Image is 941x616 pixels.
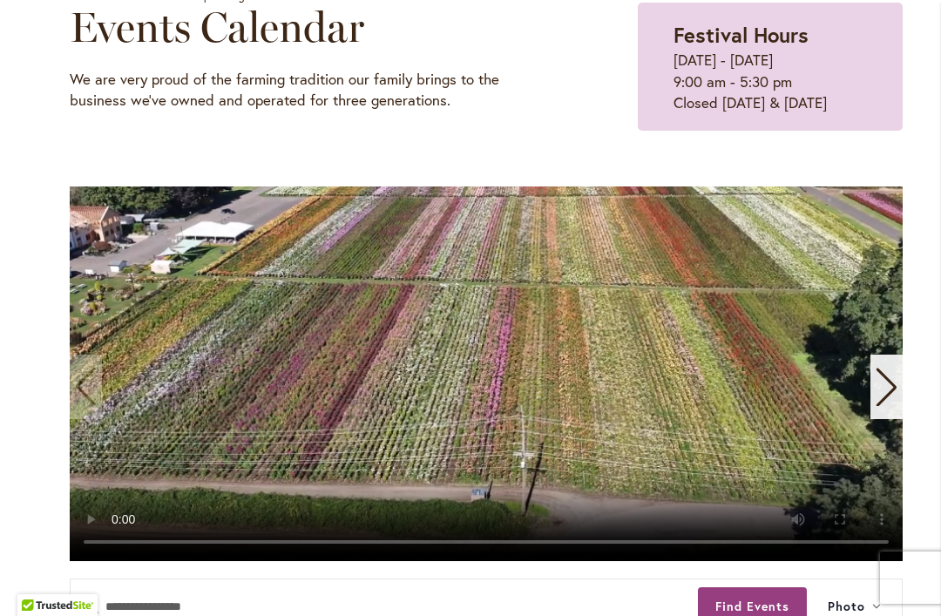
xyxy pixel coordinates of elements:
p: We are very proud of the farming tradition our family brings to the business we've owned and oper... [70,69,551,112]
strong: Festival Hours [674,21,809,49]
p: [DATE] - [DATE] 9:00 am - 5:30 pm Closed [DATE] & [DATE] [674,50,867,113]
h2: Events Calendar [70,3,551,51]
swiper-slide: 1 / 11 [70,186,903,561]
iframe: Launch Accessibility Center [13,554,62,603]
